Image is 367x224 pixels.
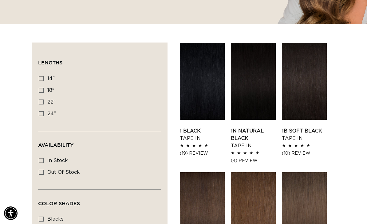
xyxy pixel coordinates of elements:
span: 22" [47,100,56,104]
span: Color Shades [38,201,80,206]
span: In stock [47,158,68,163]
div: Accessibility Menu [4,206,18,220]
summary: Availability (0 selected) [38,131,161,153]
summary: Color Shades (0 selected) [38,190,161,212]
span: blacks [47,217,64,222]
a: 1B Soft Black Tape In [282,127,327,142]
span: Out of stock [47,170,80,175]
span: Availability [38,142,73,148]
summary: Lengths (0 selected) [38,49,161,71]
a: 1 Black Tape In [180,127,225,142]
span: Lengths [38,60,62,65]
span: 24" [47,111,56,116]
span: 18" [47,88,54,93]
span: 14" [47,76,55,81]
a: 1N Natural Black Tape In [231,127,276,149]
